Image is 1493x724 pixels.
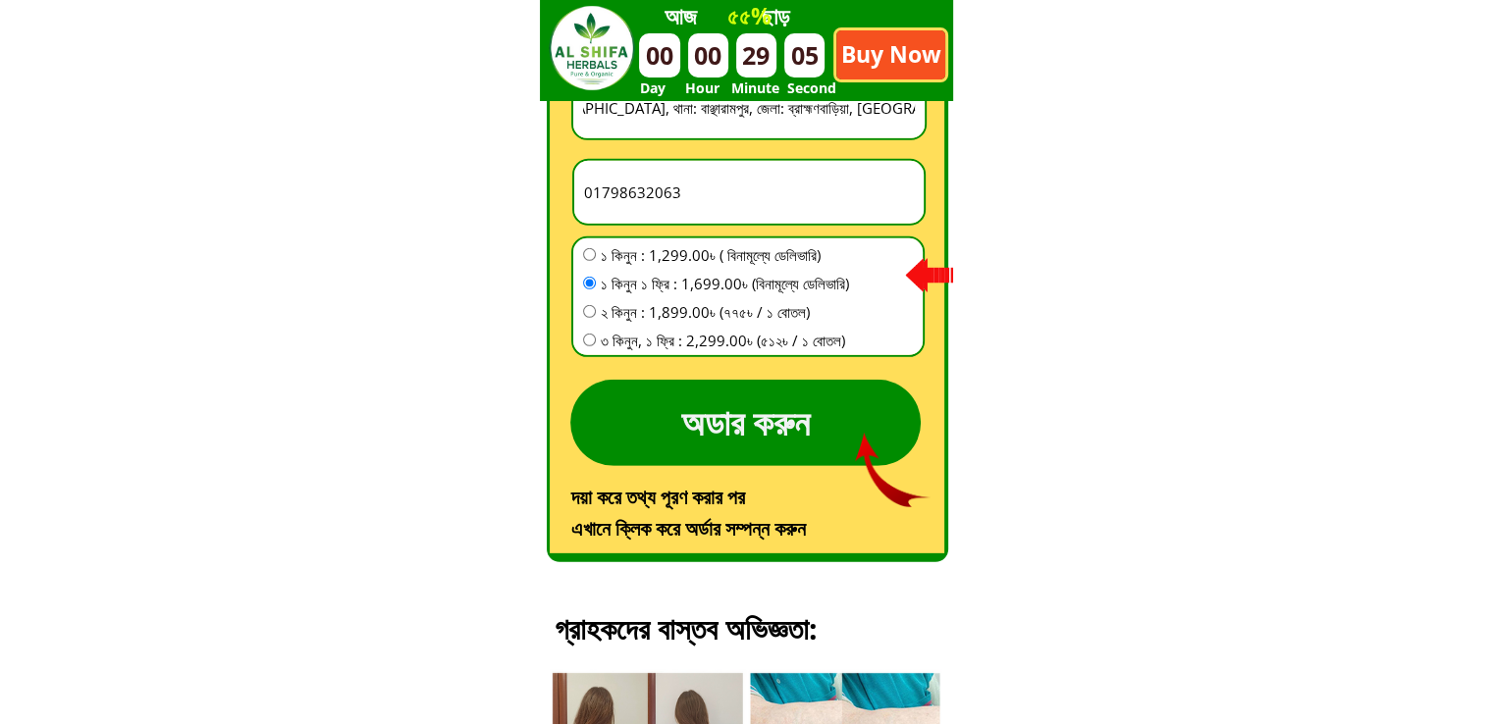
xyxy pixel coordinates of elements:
h3: Day Hour Minute Second [639,78,910,99]
input: আপনার মোবাইল নাম্বার * [579,161,919,224]
span: ৩ কিনুন, ১ ফ্রি : 2,299.00৳ (৫১২৳ / ১ বোতল) [601,329,849,352]
span: ২ কিনুন : 1,899.00৳ (৭৭৫৳ / ১ বোতল) [601,300,849,324]
h3: দয়া করে তথ্য পূরণ করার পর এখানে ক্লিক করে অর্ডার সম্পন্ন করুন [571,482,923,544]
span: ১ কিনুন ১ ফ্রি : 1,699.00৳ (বিনামূল্যে ডেলিভারি) [601,272,849,295]
p: Buy Now [836,30,945,79]
p: অডার করুন [570,380,921,467]
h3: গ্রাহকদের বাস্তব অভিজ্ঞতা: [555,605,975,699]
span: ১ কিনুন : 1,299.00৳ ( বিনামূল্যে ডেলিভারি) [601,243,849,267]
